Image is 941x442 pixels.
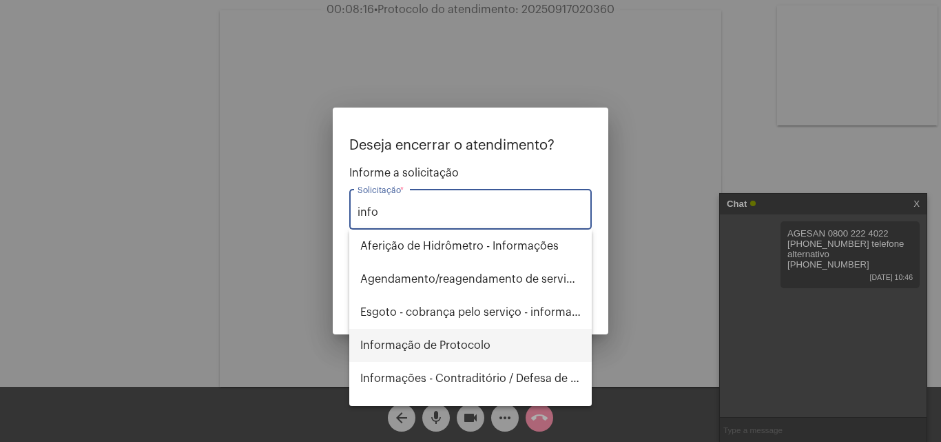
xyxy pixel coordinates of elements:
span: Informe a solicitação [349,167,592,179]
span: Agendamento/reagendamento de serviços - informações [360,263,581,296]
span: Informações - Contraditório / Defesa de infração [360,362,581,395]
span: Aferição de Hidrômetro - Informações [360,230,581,263]
span: Esgoto - cobrança pelo serviço - informações [360,296,581,329]
span: Leitura - informações [360,395,581,428]
input: Buscar solicitação [358,206,583,219]
p: Deseja encerrar o atendimento? [349,138,592,153]
span: Informação de Protocolo [360,329,581,362]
